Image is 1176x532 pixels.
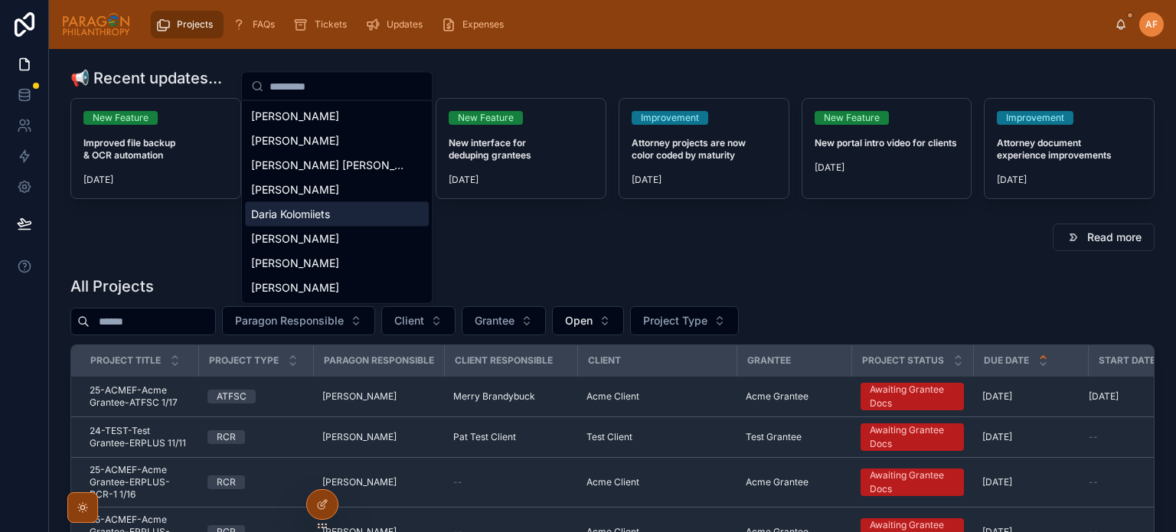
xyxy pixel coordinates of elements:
[997,137,1112,161] strong: Attorney document experience improvements
[746,390,808,403] span: Acme Grantee
[90,425,189,449] a: 24-TEST-Test Grantee-ERPLUS 11/11
[982,476,1079,488] a: [DATE]
[619,98,789,199] a: ImprovementAttorney projects are now color coded by maturity[DATE]
[83,174,228,186] span: [DATE]
[462,306,546,335] button: Select Button
[1145,18,1158,31] span: AF
[322,431,397,443] span: [PERSON_NAME]
[251,207,330,222] span: Daria Kolomiiets
[630,306,739,335] button: Select Button
[453,390,568,403] a: Merry Brandybuck
[861,468,964,496] a: Awaiting Grantee Docs
[90,354,161,367] span: Project Title
[997,174,1142,186] span: [DATE]
[322,390,397,403] span: [PERSON_NAME]
[222,306,375,335] button: Select Button
[982,431,1079,443] a: [DATE]
[70,98,241,199] a: New FeatureImproved file backup & OCR automation[DATE]
[632,137,748,161] strong: Attorney projects are now color coded by maturity
[251,182,339,197] span: [PERSON_NAME]
[1087,230,1142,245] span: Read more
[207,475,304,489] a: RCR
[1006,111,1064,125] div: Improvement
[870,468,955,496] div: Awaiting Grantee Docs
[324,354,434,367] span: Paragon Responsible
[815,137,957,149] strong: New portal intro video for clients
[453,431,516,443] span: Pat Test Client
[453,476,462,488] span: --
[322,431,435,443] a: [PERSON_NAME]
[251,109,339,124] span: [PERSON_NAME]
[746,431,842,443] a: Test Grantee
[381,306,456,335] button: Select Button
[870,423,955,451] div: Awaiting Grantee Docs
[747,354,791,367] span: Grantee
[586,431,727,443] a: Test Client
[217,430,236,444] div: RCR
[475,313,514,328] span: Grantee
[253,18,275,31] span: FAQs
[436,98,606,199] a: New FeatureNew interface for deduping grantees[DATE]
[90,384,189,409] span: 25-ACMEF-Acme Grantee-ATFSC 1/17
[984,98,1155,199] a: ImprovementAttorney document experience improvements[DATE]
[207,430,304,444] a: RCR
[746,390,842,403] a: Acme Grantee
[436,11,514,38] a: Expenses
[394,313,424,328] span: Client
[251,231,339,246] span: [PERSON_NAME]
[449,174,593,186] span: [DATE]
[552,306,624,335] button: Select Button
[143,8,1115,41] div: scrollable content
[251,158,404,173] span: [PERSON_NAME] [PERSON_NAME]
[217,475,236,489] div: RCR
[1099,354,1155,367] span: Start Date
[70,276,154,297] h1: All Projects
[984,354,1029,367] span: Due Date
[453,431,568,443] a: Pat Test Client
[586,390,727,403] a: Acme Client
[746,476,808,488] span: Acme Grantee
[862,354,944,367] span: Project Status
[586,476,639,488] span: Acme Client
[458,111,514,125] div: New Feature
[322,476,435,488] a: [PERSON_NAME]
[322,390,435,403] a: [PERSON_NAME]
[1089,476,1098,488] span: --
[802,98,972,199] a: New FeatureNew portal intro video for clients[DATE]
[251,256,339,271] span: [PERSON_NAME]
[289,11,358,38] a: Tickets
[586,390,639,403] span: Acme Client
[861,423,964,451] a: Awaiting Grantee Docs
[361,11,433,38] a: Updates
[870,383,955,410] div: Awaiting Grantee Docs
[322,476,397,488] span: [PERSON_NAME]
[235,313,344,328] span: Paragon Responsible
[982,476,1012,488] span: [DATE]
[227,11,286,38] a: FAQs
[982,390,1012,403] span: [DATE]
[861,383,964,410] a: Awaiting Grantee Docs
[746,431,802,443] span: Test Grantee
[824,111,880,125] div: New Feature
[453,390,535,403] span: Merry Brandybuck
[453,476,568,488] a: --
[83,137,178,161] strong: Improved file backup & OCR automation
[815,162,959,174] span: [DATE]
[207,390,304,403] a: ATFSC
[586,476,727,488] a: Acme Client
[209,354,279,367] span: Project Type
[455,354,553,367] span: Client Responsible
[93,111,149,125] div: New Feature
[90,464,189,501] a: 25-ACMEF-Acme Grantee-ERPLUS-RCR-1 1/16
[151,11,224,38] a: Projects
[251,280,339,295] span: [PERSON_NAME]
[586,431,632,443] span: Test Client
[462,18,504,31] span: Expenses
[1053,224,1155,251] button: Read more
[643,313,707,328] span: Project Type
[387,18,423,31] span: Updates
[982,431,1012,443] span: [DATE]
[632,174,776,186] span: [DATE]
